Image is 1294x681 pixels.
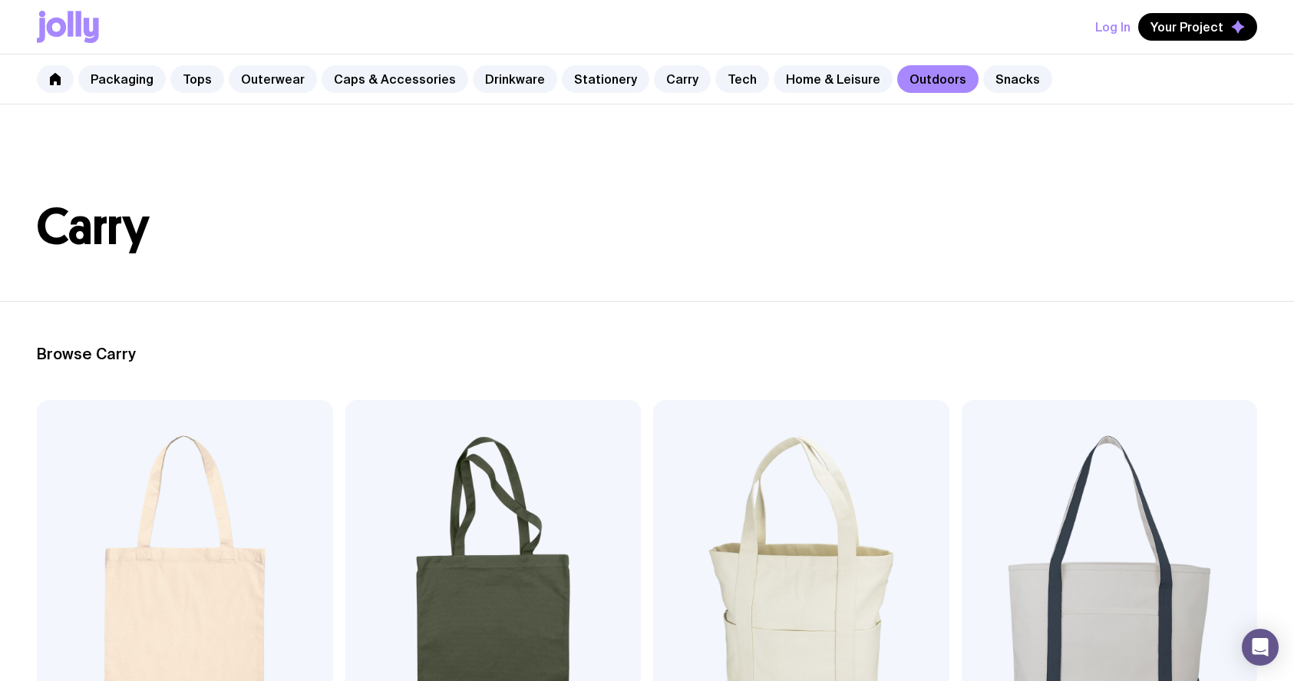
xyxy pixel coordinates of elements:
button: Your Project [1138,13,1257,41]
a: Tech [715,65,769,93]
a: Outerwear [229,65,317,93]
a: Tops [170,65,224,93]
a: Drinkware [473,65,557,93]
h2: Browse Carry [37,345,1257,363]
h1: Carry [37,203,1257,252]
a: Carry [654,65,711,93]
span: Your Project [1150,19,1223,35]
a: Outdoors [897,65,979,93]
button: Log In [1095,13,1131,41]
a: Caps & Accessories [322,65,468,93]
a: Stationery [562,65,649,93]
a: Packaging [78,65,166,93]
a: Home & Leisure [774,65,893,93]
a: Snacks [983,65,1052,93]
div: Open Intercom Messenger [1242,629,1279,666]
